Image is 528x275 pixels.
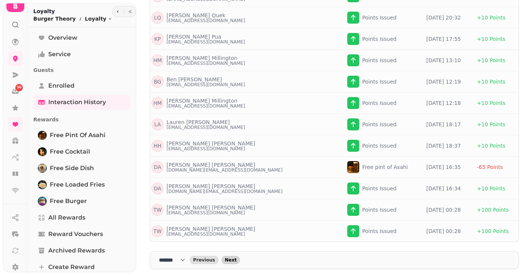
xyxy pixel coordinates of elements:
p: [PERSON_NAME] [PERSON_NAME] [167,204,255,211]
a: LQ[PERSON_NAME] Quek[EMAIL_ADDRESS][DOMAIN_NAME] [152,12,245,24]
a: DA[PERSON_NAME] [PERSON_NAME][DOMAIN_NAME][EMAIL_ADDRESS][DOMAIN_NAME] [152,161,283,173]
a: Overview [33,30,130,45]
span: Free cocktail [50,147,90,156]
button: back [190,256,219,264]
p: Points Issued [362,57,397,64]
p: [EMAIL_ADDRESS][DOMAIN_NAME] [167,82,245,88]
p: L A [154,121,161,128]
span: Enrolled [48,81,74,90]
p: [EMAIL_ADDRESS][DOMAIN_NAME] [167,124,245,130]
p: [DATE] 16:35 [426,163,461,171]
p: T W [153,206,162,214]
a: DA[PERSON_NAME] [PERSON_NAME][DOMAIN_NAME][EMAIL_ADDRESS][DOMAIN_NAME] [152,182,283,194]
p: Guests [33,63,130,77]
a: TW[PERSON_NAME] [PERSON_NAME][EMAIL_ADDRESS][DOMAIN_NAME] [152,225,255,237]
span: Free side dish [50,164,94,173]
a: All Rewards [33,210,130,225]
p: [EMAIL_ADDRESS][DOMAIN_NAME] [167,103,245,109]
p: [EMAIL_ADDRESS][DOMAIN_NAME] [167,210,245,216]
a: HM[PERSON_NAME] Millington[EMAIL_ADDRESS][DOMAIN_NAME] [152,54,245,66]
a: Free cocktailFree cocktail [33,144,130,159]
img: Free burger [39,197,46,205]
p: D A [154,185,161,192]
p: [DATE] 00:28 [426,206,461,214]
p: T W [153,227,162,235]
p: Points Issued [362,185,397,192]
p: [PERSON_NAME] Pua [167,33,221,40]
p: [DATE] 18:37 [426,142,461,149]
a: HM[PERSON_NAME] Millington[EMAIL_ADDRESS][DOMAIN_NAME] [152,97,245,109]
span: Free burger [50,197,87,206]
p: + 10 Points [477,121,506,128]
p: Points Issued [362,121,397,128]
a: Free pint of AsahiFree pint of Asahi [33,128,130,143]
p: [PERSON_NAME] [PERSON_NAME] [167,161,255,169]
p: Points Issued [362,35,397,43]
p: K P [154,35,161,43]
p: Points Issued [362,142,397,149]
p: [EMAIL_ADDRESS][DOMAIN_NAME] [167,231,245,237]
p: [DATE] 17:55 [426,35,461,43]
a: Free side dishFree side dish [33,161,130,176]
a: TW[PERSON_NAME] [PERSON_NAME][EMAIL_ADDRESS][DOMAIN_NAME] [152,204,255,216]
span: All Rewards [48,213,85,222]
a: Archived Rewards [33,243,130,258]
span: Free loaded fries [50,180,105,189]
a: Reward Vouchers [33,227,130,242]
a: BGBen [PERSON_NAME][EMAIL_ADDRESS][DOMAIN_NAME] [152,76,245,88]
p: + 10 Points [477,185,506,192]
p: + 100 Points [477,206,509,214]
p: [PERSON_NAME] Millington [167,97,237,105]
p: [DATE] 12:18 [426,99,461,107]
img: Free cocktail [39,148,46,155]
p: H M [153,99,162,107]
p: D A [154,163,161,171]
p: Points Issued [362,14,397,21]
p: [DATE] 13:10 [426,57,461,64]
button: next [222,256,240,264]
p: [EMAIL_ADDRESS][DOMAIN_NAME] [167,39,245,45]
p: + 10 Points [477,142,506,149]
p: + 10 Points [477,78,506,85]
span: 50 [17,85,22,90]
p: Points Issued [362,227,397,235]
span: Create reward [48,263,95,272]
a: LALauren [PERSON_NAME][EMAIL_ADDRESS][DOMAIN_NAME] [152,118,245,130]
p: Points Issued [362,99,397,107]
p: L Q [154,14,161,21]
p: [DATE] 16:34 [426,185,461,192]
a: Create reward [33,260,130,275]
p: [DOMAIN_NAME][EMAIL_ADDRESS][DOMAIN_NAME] [167,188,283,194]
a: HH[PERSON_NAME] [PERSON_NAME][EMAIL_ADDRESS][DOMAIN_NAME] [152,140,255,152]
p: [DATE] 00:28 [426,227,461,235]
p: H M [153,57,162,64]
p: [DATE] 18:17 [426,121,461,128]
p: + 10 Points [477,57,506,64]
p: + 10 Points [477,99,506,107]
span: Reward Vouchers [48,230,103,239]
span: Archived Rewards [48,246,105,255]
p: B G [154,78,161,85]
p: Points Issued [362,206,397,214]
p: + 100 Points [477,227,509,235]
span: Overview [48,33,77,42]
p: [DATE] 20:32 [426,14,461,21]
p: Rewards [33,113,130,126]
p: Burger Theory [33,15,76,22]
p: [PERSON_NAME] Quek [167,12,225,19]
p: H H [153,142,161,149]
nav: breadcrumb [33,15,112,22]
p: [DOMAIN_NAME][EMAIL_ADDRESS][DOMAIN_NAME] [167,167,283,173]
p: Points Issued [362,78,397,85]
p: [DATE] 12:19 [426,78,461,85]
a: Interaction History [33,95,130,110]
p: [EMAIL_ADDRESS][DOMAIN_NAME] [167,146,245,152]
a: KP[PERSON_NAME] Pua[EMAIL_ADDRESS][DOMAIN_NAME] [152,33,245,45]
p: [PERSON_NAME] Millington [167,54,237,62]
img: Free side dish [39,164,46,172]
p: + 10 Points [477,14,506,21]
img: Free loaded fries [39,181,46,188]
h2: Loyalty [33,7,112,15]
p: [PERSON_NAME] [PERSON_NAME] [167,225,255,233]
a: Enrolled [33,78,130,93]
